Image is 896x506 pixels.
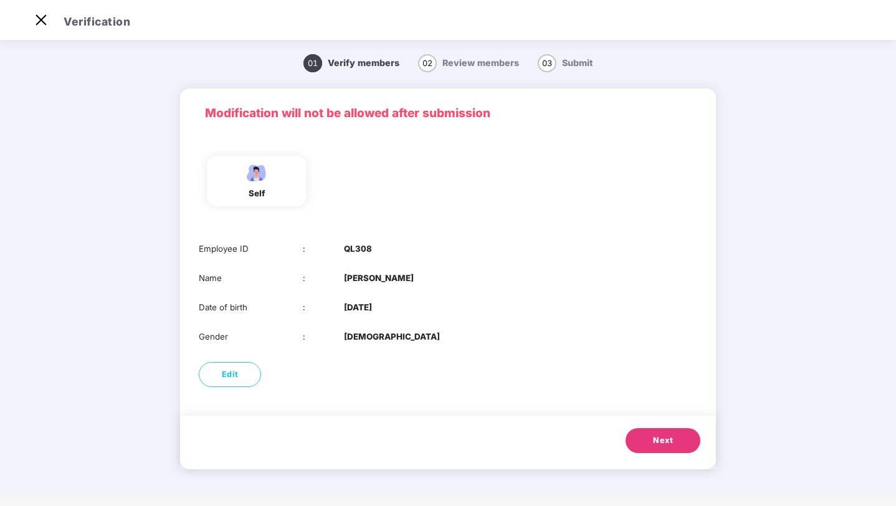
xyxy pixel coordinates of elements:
b: [DEMOGRAPHIC_DATA] [344,330,440,343]
span: Review members [442,57,519,68]
span: 03 [538,54,556,72]
span: 02 [418,54,437,72]
button: Next [626,428,700,453]
div: Employee ID [199,242,303,255]
b: [DATE] [344,301,372,314]
div: : [303,272,345,285]
span: Next [653,434,673,447]
div: self [241,187,272,200]
div: Name [199,272,303,285]
b: [PERSON_NAME] [344,272,414,285]
button: Edit [199,362,261,387]
p: Modification will not be allowed after submission [205,104,691,123]
img: svg+xml;base64,PHN2ZyBpZD0iRW1wbG95ZWVfbWFsZSIgeG1sbnM9Imh0dHA6Ly93d3cudzMub3JnLzIwMDAvc3ZnIiB3aW... [241,162,272,184]
div: Gender [199,330,303,343]
b: QL308 [344,242,372,255]
span: Verify members [328,57,399,68]
span: 01 [303,54,322,72]
div: : [303,301,345,314]
div: Date of birth [199,301,303,314]
span: Submit [562,57,593,68]
div: : [303,330,345,343]
div: : [303,242,345,255]
span: Edit [222,368,239,381]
